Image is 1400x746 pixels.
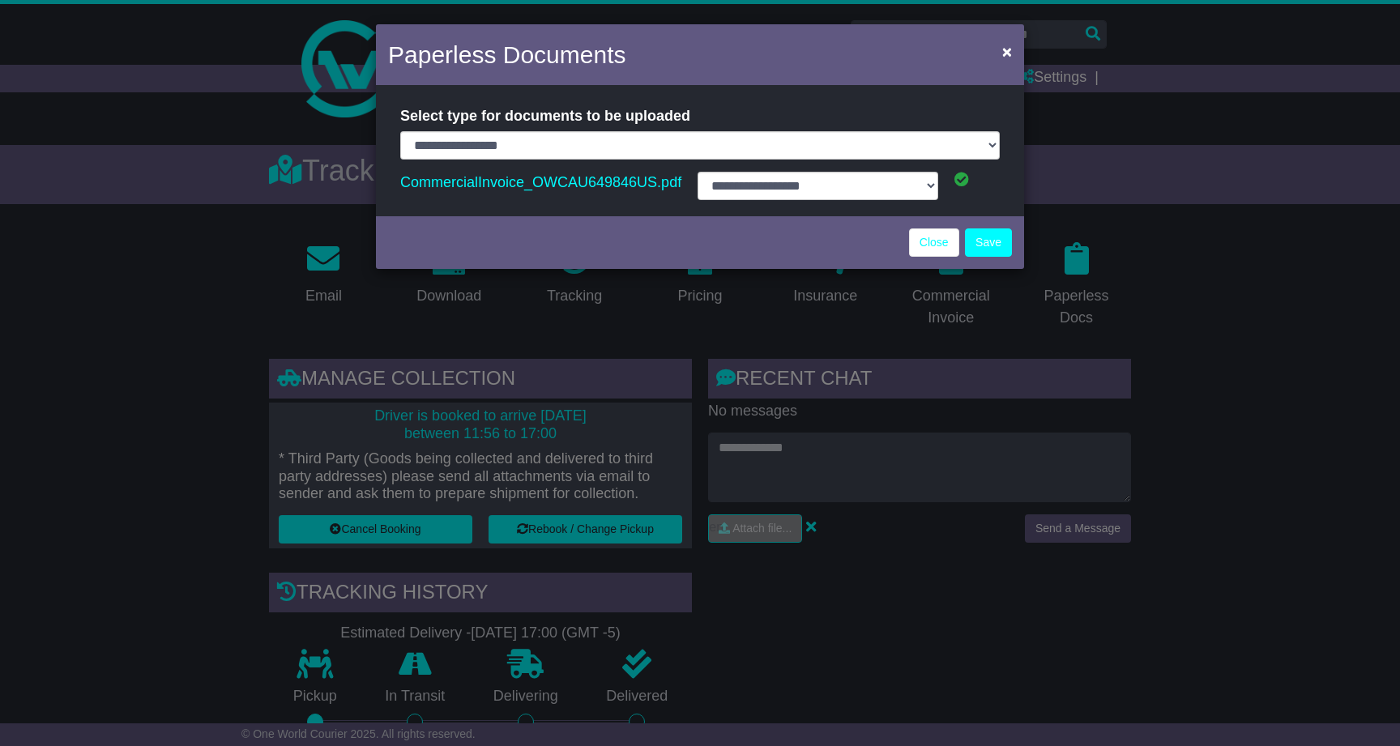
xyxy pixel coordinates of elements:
label: Select type for documents to be uploaded [400,101,690,131]
button: Save [965,228,1012,257]
button: Close [994,35,1020,68]
a: Close [909,228,959,257]
h4: Paperless Documents [388,36,625,73]
span: × [1002,42,1012,61]
a: CommercialInvoice_OWCAU649846US.pdf [400,170,681,194]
